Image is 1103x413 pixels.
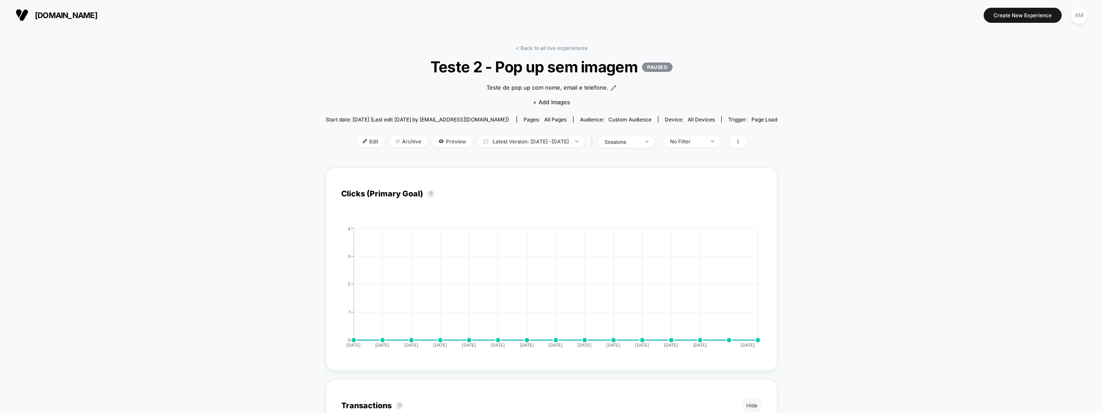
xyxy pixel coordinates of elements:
[1068,6,1090,24] button: AM
[396,139,400,143] img: end
[607,342,621,348] tspan: [DATE]
[533,99,570,106] span: + Add Images
[348,253,350,258] tspan: 3
[645,141,648,143] img: end
[348,226,350,231] tspan: 4
[16,9,28,22] img: Visually logo
[349,58,755,76] span: Teste 2 - Pop up sem imagem
[363,139,367,143] img: edit
[516,45,587,51] a: < Back to all live experiences
[462,342,476,348] tspan: [DATE]
[432,136,473,147] span: Preview
[341,189,439,198] div: Clicks (Primary Goal)
[389,136,428,147] span: Archive
[348,281,350,286] tspan: 2
[578,342,592,348] tspan: [DATE]
[742,398,762,413] button: Hide
[346,342,361,348] tspan: [DATE]
[523,116,567,123] div: Pages:
[356,136,385,147] span: Edit
[580,116,651,123] div: Audience:
[544,116,567,123] span: all pages
[642,62,673,72] p: PAUSED
[1071,7,1087,24] div: AM
[711,140,714,142] img: end
[396,402,403,409] button: ?
[404,342,418,348] tspan: [DATE]
[751,116,777,123] span: Page Load
[688,116,715,123] span: all devices
[575,140,578,142] img: end
[636,342,650,348] tspan: [DATE]
[375,342,389,348] tspan: [DATE]
[658,116,721,123] span: Device:
[477,136,585,147] span: Latest Version: [DATE] - [DATE]
[13,8,100,22] button: [DOMAIN_NAME]
[427,190,434,197] button: ?
[491,342,505,348] tspan: [DATE]
[35,11,97,20] span: [DOMAIN_NAME]
[333,226,753,355] div: CLICKS
[693,342,707,348] tspan: [DATE]
[984,8,1062,23] button: Create New Experience
[326,116,509,123] span: Start date: [DATE] (Last edit [DATE] by [EMAIL_ADDRESS][DOMAIN_NAME])
[604,139,639,145] div: sessions
[670,138,704,145] div: No Filter
[341,401,407,410] div: Transactions
[520,342,534,348] tspan: [DATE]
[483,139,488,143] img: calendar
[608,116,651,123] span: Custom Audience
[589,136,598,148] span: |
[549,342,563,348] tspan: [DATE]
[348,337,350,342] tspan: 0
[433,342,447,348] tspan: [DATE]
[486,84,608,92] span: Teste de pop up com nome, email e telefone.
[741,342,755,348] tspan: [DATE]
[664,342,679,348] tspan: [DATE]
[728,116,777,123] div: Trigger:
[349,309,350,314] tspan: 1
